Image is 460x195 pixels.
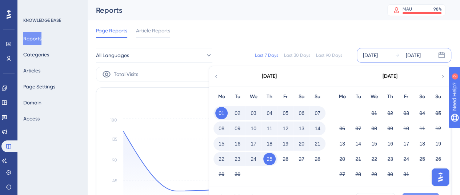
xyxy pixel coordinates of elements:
button: 13 [336,138,348,150]
tspan: 180 [110,118,117,123]
div: Sa [293,92,309,101]
button: 18 [416,138,428,150]
span: Page Reports [96,26,127,35]
div: Last 7 Days [255,52,278,58]
button: 30 [384,168,396,180]
button: Articles [23,64,40,77]
button: 20 [295,138,308,150]
span: Article Reports [136,26,170,35]
button: 08 [368,122,380,135]
div: [DATE] [262,72,277,81]
button: 09 [231,122,244,135]
div: Mo [334,92,350,101]
button: 21 [352,153,364,165]
button: 25 [416,153,428,165]
button: 12 [279,122,292,135]
button: 18 [263,138,276,150]
button: 06 [295,107,308,119]
tspan: 135 [111,137,117,142]
button: 15 [215,138,228,150]
button: 24 [247,153,260,165]
button: 19 [279,138,292,150]
button: 31 [400,168,412,180]
button: 04 [416,107,428,119]
div: 98 % [433,6,442,12]
button: 05 [432,107,444,119]
button: 16 [231,138,244,150]
tspan: 90 [112,158,117,163]
button: 29 [215,168,228,180]
button: 23 [384,153,396,165]
div: Tu [229,92,245,101]
div: [DATE] [383,72,397,81]
button: 17 [247,138,260,150]
button: 30 [231,168,244,180]
span: Need Help? [17,2,45,11]
button: 27 [295,153,308,165]
div: Last 30 Days [284,52,310,58]
button: 01 [215,107,228,119]
div: Mo [213,92,229,101]
div: MAU [403,6,412,12]
button: 08 [215,122,228,135]
div: Su [430,92,446,101]
button: 04 [263,107,276,119]
button: 26 [432,153,444,165]
div: Last 90 Days [316,52,342,58]
button: 27 [336,168,348,180]
button: 19 [432,138,444,150]
button: 07 [352,122,364,135]
button: 28 [352,168,364,180]
button: 14 [352,138,364,150]
div: Fr [398,92,414,101]
button: 12 [432,122,444,135]
div: [DATE] [406,51,421,60]
div: Tu [350,92,366,101]
button: 28 [311,153,324,165]
button: 11 [416,122,428,135]
iframe: UserGuiding AI Assistant Launcher [429,166,451,188]
tspan: 45 [112,178,117,183]
button: Categories [23,48,49,61]
button: 02 [231,107,244,119]
button: 20 [336,153,348,165]
button: 21 [311,138,324,150]
button: 26 [279,153,292,165]
div: KNOWLEDGE BASE [23,17,61,23]
button: 25 [263,153,276,165]
div: [DATE] [363,51,378,60]
button: 22 [215,153,228,165]
button: 17 [400,138,412,150]
span: Total Visits [114,70,138,79]
button: 15 [368,138,380,150]
button: 22 [368,153,380,165]
button: 05 [279,107,292,119]
button: 09 [384,122,396,135]
div: Th [261,92,277,101]
button: 13 [295,122,308,135]
div: 2 [51,4,53,9]
div: Fr [277,92,293,101]
button: Access [23,112,40,125]
button: 03 [400,107,412,119]
button: 10 [400,122,412,135]
button: 03 [247,107,260,119]
div: Reports [96,5,369,15]
div: We [366,92,382,101]
button: All Languages [96,48,212,63]
div: Th [382,92,398,101]
button: Domain [23,96,41,109]
button: 14 [311,122,324,135]
button: Page Settings [23,80,55,93]
button: 02 [384,107,396,119]
button: Reports [23,32,41,45]
button: 01 [368,107,380,119]
span: All Languages [96,51,129,60]
div: Su [309,92,325,101]
button: 23 [231,153,244,165]
button: 11 [263,122,276,135]
button: 29 [368,168,380,180]
button: 07 [311,107,324,119]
